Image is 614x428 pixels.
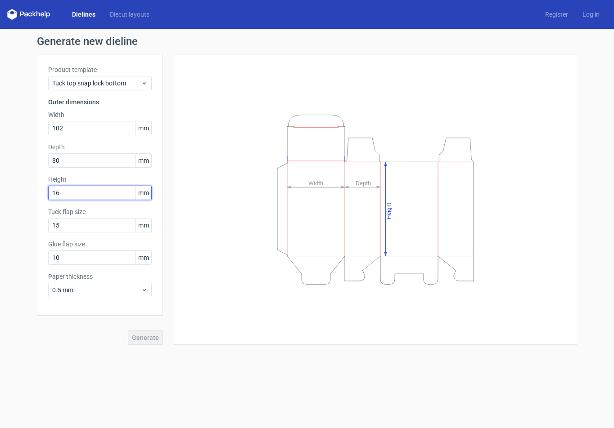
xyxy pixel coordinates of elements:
[135,186,151,200] span: mm
[575,10,607,19] a: Log in
[48,110,152,119] label: Width
[48,272,152,281] label: Paper thickness
[538,10,575,19] a: Register
[52,285,141,294] span: 0.5 mm
[48,240,152,249] label: Glue flap size
[308,179,323,186] tspan: Width
[48,143,152,152] label: Depth
[48,175,152,184] label: Height
[135,154,151,167] span: mm
[135,121,151,135] span: mm
[135,251,151,264] span: mm
[356,179,371,186] tspan: Depth
[37,36,577,47] h1: Generate new dieline
[48,207,152,216] label: Tuck flap size
[52,79,141,88] span: Tuck top snap lock bottom
[65,10,103,19] a: Dielines
[48,98,152,107] h3: Outer dimensions
[385,202,392,219] tspan: Height
[135,218,151,232] span: mm
[48,65,152,74] label: Product template
[103,10,157,19] a: Diecut layouts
